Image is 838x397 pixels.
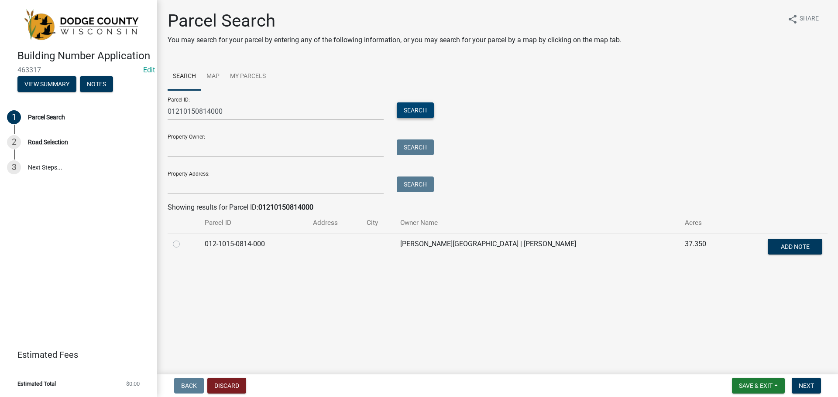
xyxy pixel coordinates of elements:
p: You may search for your parcel by entering any of the following information, or you may search fo... [168,35,622,45]
button: Search [397,102,434,118]
wm-modal-confirm: Notes [80,81,113,88]
span: Add Note [780,243,809,250]
a: Estimated Fees [7,346,143,363]
span: Next [799,382,814,389]
th: Address [308,213,362,233]
td: 37.350 [680,233,728,262]
div: 1 [7,110,21,124]
div: Showing results for Parcel ID: [168,202,828,213]
button: Search [397,176,434,192]
button: Search [397,139,434,155]
span: Back [181,382,197,389]
td: 012-1015-0814-000 [199,233,307,262]
a: Search [168,63,201,91]
wm-modal-confirm: Edit Application Number [143,66,155,74]
span: 463317 [17,66,140,74]
a: My Parcels [225,63,271,91]
span: $0.00 [126,381,140,387]
th: Parcel ID [199,213,307,233]
button: Back [174,378,204,394]
button: Notes [80,76,113,92]
i: share [787,14,798,24]
button: Save & Exit [732,378,785,394]
wm-modal-confirm: Summary [17,81,76,88]
th: Acres [680,213,728,233]
button: Next [792,378,821,394]
a: Map [201,63,225,91]
div: 2 [7,135,21,149]
img: Dodge County, Wisconsin [17,9,143,41]
div: 3 [7,160,21,174]
button: Discard [207,378,246,394]
button: shareShare [780,10,826,27]
span: Share [800,14,819,24]
button: Add Note [768,239,822,254]
span: Save & Exit [739,382,773,389]
th: City [361,213,395,233]
a: Edit [143,66,155,74]
th: Owner Name [395,213,680,233]
div: Parcel Search [28,114,65,120]
strong: 01210150814000 [258,203,313,211]
td: [PERSON_NAME][GEOGRAPHIC_DATA] | [PERSON_NAME] [395,233,680,262]
div: Road Selection [28,139,68,145]
button: View Summary [17,76,76,92]
h4: Building Number Application [17,50,150,62]
span: Estimated Total [17,381,56,387]
h1: Parcel Search [168,10,622,31]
